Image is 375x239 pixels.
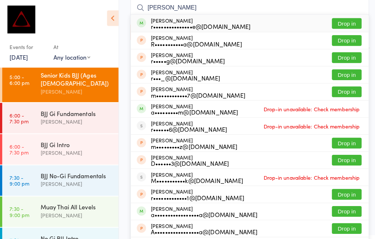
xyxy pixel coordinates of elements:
[2,101,117,131] a: 6:00 -7:30 pmBJJ Gi Fundamentals[PERSON_NAME]
[53,52,89,60] div: Any location
[10,73,29,85] time: 5:00 - 6:00 pm
[2,64,117,101] a: 5:00 -6:00 pmSenior Kids BJJ (Ages [DEMOGRAPHIC_DATA])[PERSON_NAME]
[327,52,356,62] button: Drop in
[258,169,356,180] span: Drop-in unavailable: Check membership
[149,225,254,231] div: A•••••••••••••••••a@[DOMAIN_NAME]
[149,135,234,147] div: [PERSON_NAME]
[258,102,356,113] span: Drop-in unavailable: Check membership
[327,220,356,231] button: Drop in
[327,85,356,96] button: Drop in
[40,208,111,216] div: [PERSON_NAME]
[149,203,254,214] div: [PERSON_NAME]
[149,192,241,198] div: r•••••••••••••1@[DOMAIN_NAME]
[10,141,28,153] time: 6:00 - 7:30 pm
[149,152,226,164] div: [PERSON_NAME]
[327,18,356,29] button: Drop in
[40,138,111,146] div: BJJ Gi Intro
[149,175,240,181] div: M•••••••••••k@[DOMAIN_NAME]
[7,5,35,33] img: Dominance MMA Thomastown
[149,57,222,63] div: r•••••g@[DOMAIN_NAME]
[2,132,117,162] a: 6:00 -7:30 pmBJJ Gi Intro[PERSON_NAME]
[149,23,247,29] div: r•••••••••••••••e@[DOMAIN_NAME]
[10,203,29,214] time: 7:30 - 9:00 pm
[149,91,242,97] div: m••••••••••••7@[DOMAIN_NAME]
[327,136,356,146] button: Drop in
[2,194,117,224] a: 7:30 -9:00 pmMuay Thai All Levels[PERSON_NAME]
[327,153,356,163] button: Drop in
[149,124,224,130] div: r••••••6@[DOMAIN_NAME]
[149,141,234,147] div: m•••••••••z@[DOMAIN_NAME]
[149,51,222,63] div: [PERSON_NAME]
[10,52,27,60] a: [DATE]
[327,186,356,197] button: Drop in
[327,68,356,79] button: Drop in
[40,169,111,177] div: BJJ No-Gi Fundamentals
[53,40,89,52] div: At
[40,86,111,94] div: [PERSON_NAME]
[149,74,217,80] div: r•••_@[DOMAIN_NAME]
[40,70,111,86] div: Senior Kids BJJ (Ages [DEMOGRAPHIC_DATA])
[149,158,226,164] div: D••••••3@[DOMAIN_NAME]
[149,17,247,29] div: [PERSON_NAME]
[40,108,111,116] div: BJJ Gi Fundamentals
[40,116,111,124] div: [PERSON_NAME]
[149,209,254,214] div: a•••••••••••••••••a@[DOMAIN_NAME]
[149,102,235,113] div: [PERSON_NAME]
[10,172,29,184] time: 7:30 - 9:00 pm
[40,177,111,186] div: [PERSON_NAME]
[327,35,356,45] button: Drop in
[327,203,356,214] button: Drop in
[149,220,254,231] div: [PERSON_NAME]
[149,108,235,113] div: a•••••••••m@[DOMAIN_NAME]
[149,186,241,198] div: [PERSON_NAME]
[40,200,111,208] div: Muay Thai All Levels
[149,34,238,46] div: [PERSON_NAME]
[40,231,111,239] div: No Gi BJJ Intro
[149,40,238,46] div: R•••••••••••a@[DOMAIN_NAME]
[10,40,45,52] div: Events for
[258,119,356,130] span: Drop-in unavailable: Check membership
[149,169,240,181] div: [PERSON_NAME]
[10,111,28,122] time: 6:00 - 7:30 pm
[40,146,111,155] div: [PERSON_NAME]
[2,163,117,193] a: 7:30 -9:00 pmBJJ No-Gi Fundamentals[PERSON_NAME]
[149,68,217,80] div: [PERSON_NAME]
[149,85,242,97] div: [PERSON_NAME]
[149,119,224,130] div: [PERSON_NAME]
